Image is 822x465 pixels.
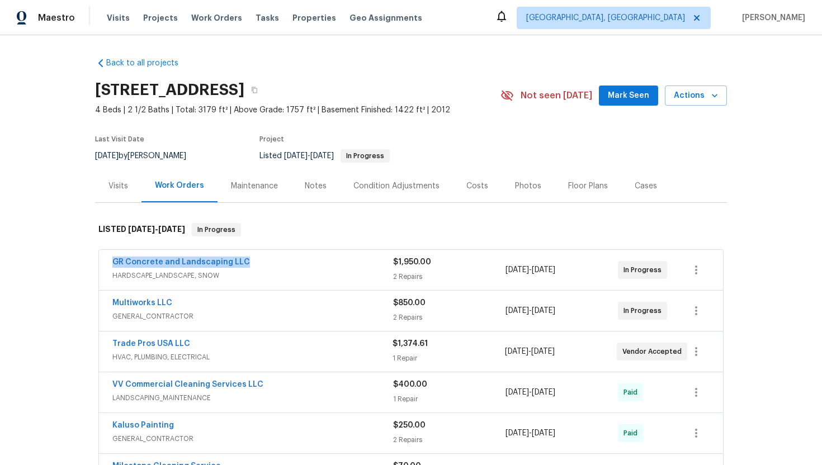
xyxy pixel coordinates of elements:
[112,299,172,307] a: Multiworks LLC
[393,353,504,364] div: 1 Repair
[231,181,278,192] div: Maintenance
[95,149,200,163] div: by [PERSON_NAME]
[112,433,393,444] span: GENERAL_CONTRACTOR
[112,392,393,404] span: LANDSCAPING_MAINTENANCE
[107,12,130,23] span: Visits
[506,266,529,274] span: [DATE]
[342,153,389,159] span: In Progress
[506,305,555,316] span: -
[526,12,685,23] span: [GEOGRAPHIC_DATA], [GEOGRAPHIC_DATA]
[259,136,284,143] span: Project
[112,311,393,322] span: GENERAL_CONTRACTOR
[112,352,393,363] span: HVAC, PLUMBING, ELECTRICAL
[284,152,334,160] span: -
[623,264,666,276] span: In Progress
[635,181,657,192] div: Cases
[393,381,427,388] span: $400.00
[393,434,506,445] div: 2 Repairs
[532,266,555,274] span: [DATE]
[623,387,642,398] span: Paid
[128,225,155,233] span: [DATE]
[98,223,185,236] h6: LISTED
[95,58,202,69] a: Back to all projects
[108,181,128,192] div: Visits
[128,225,185,233] span: -
[393,340,428,348] span: $1,374.61
[532,388,555,396] span: [DATE]
[608,89,649,103] span: Mark Seen
[532,307,555,315] span: [DATE]
[143,12,178,23] span: Projects
[112,381,263,388] a: VV Commercial Cleaning Services LLC
[284,152,308,160] span: [DATE]
[292,12,336,23] span: Properties
[532,429,555,437] span: [DATE]
[505,348,528,355] span: [DATE]
[622,346,686,357] span: Vendor Accepted
[506,264,555,276] span: -
[305,181,327,192] div: Notes
[393,393,506,405] div: 1 Repair
[506,429,529,437] span: [DATE]
[112,258,250,266] a: GR Concrete and Landscaping LLC
[674,89,718,103] span: Actions
[506,388,529,396] span: [DATE]
[155,180,204,191] div: Work Orders
[665,86,727,106] button: Actions
[256,14,279,22] span: Tasks
[738,12,805,23] span: [PERSON_NAME]
[193,224,240,235] span: In Progress
[112,421,174,429] a: Kaluso Painting
[393,421,426,429] span: $250.00
[112,340,190,348] a: Trade Pros USA LLC
[95,136,144,143] span: Last Visit Date
[95,105,500,116] span: 4 Beds | 2 1/2 Baths | Total: 3179 ft² | Above Grade: 1757 ft² | Basement Finished: 1422 ft² | 2012
[95,84,244,96] h2: [STREET_ADDRESS]
[95,212,727,248] div: LISTED [DATE]-[DATE]In Progress
[310,152,334,160] span: [DATE]
[568,181,608,192] div: Floor Plans
[393,312,506,323] div: 2 Repairs
[521,90,592,101] span: Not seen [DATE]
[38,12,75,23] span: Maestro
[349,12,422,23] span: Geo Assignments
[158,225,185,233] span: [DATE]
[191,12,242,23] span: Work Orders
[393,299,426,307] span: $850.00
[506,428,555,439] span: -
[353,181,440,192] div: Condition Adjustments
[393,271,506,282] div: 2 Repairs
[244,80,264,100] button: Copy Address
[393,258,431,266] span: $1,950.00
[466,181,488,192] div: Costs
[95,152,119,160] span: [DATE]
[259,152,390,160] span: Listed
[599,86,658,106] button: Mark Seen
[506,307,529,315] span: [DATE]
[506,387,555,398] span: -
[515,181,541,192] div: Photos
[623,428,642,439] span: Paid
[531,348,555,355] span: [DATE]
[112,270,393,281] span: HARDSCAPE_LANDSCAPE, SNOW
[505,346,555,357] span: -
[623,305,666,316] span: In Progress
